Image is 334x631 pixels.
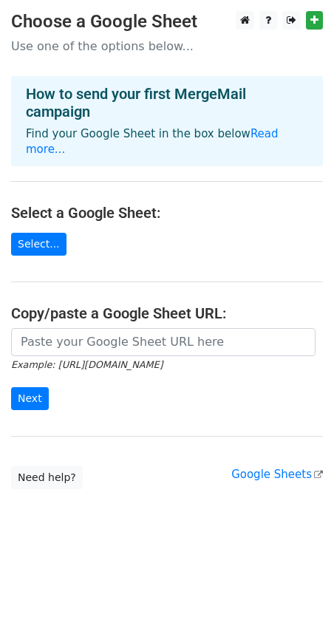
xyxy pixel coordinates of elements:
small: Example: [URL][DOMAIN_NAME] [11,359,163,370]
a: Read more... [26,127,279,156]
a: Need help? [11,466,83,489]
input: Paste your Google Sheet URL here [11,328,316,356]
h3: Choose a Google Sheet [11,11,323,33]
input: Next [11,387,49,410]
h4: How to send your first MergeMail campaign [26,85,308,120]
p: Use one of the options below... [11,38,323,54]
a: Select... [11,233,67,256]
p: Find your Google Sheet in the box below [26,126,308,157]
a: Google Sheets [231,468,323,481]
h4: Copy/paste a Google Sheet URL: [11,304,323,322]
h4: Select a Google Sheet: [11,204,323,222]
